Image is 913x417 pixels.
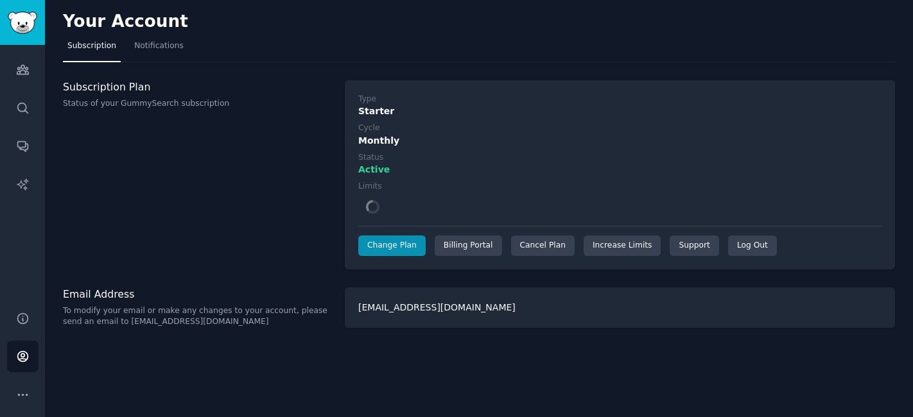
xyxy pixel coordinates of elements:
[358,152,383,164] div: Status
[134,40,184,52] span: Notifications
[358,105,882,118] div: Starter
[63,98,331,110] p: Status of your GummySearch subscription
[511,235,575,256] div: Cancel Plan
[728,235,777,256] div: Log Out
[345,287,895,328] div: [EMAIL_ADDRESS][DOMAIN_NAME]
[63,80,331,94] h3: Subscription Plan
[358,181,382,192] div: Limits
[358,163,390,176] span: Active
[670,235,718,256] a: Support
[358,235,426,256] a: Change Plan
[358,134,882,148] div: Monthly
[584,235,661,256] a: Increase Limits
[63,305,331,328] p: To modify your email or make any changes to your account, please send an email to [EMAIL_ADDRESS]...
[63,36,121,62] a: Subscription
[358,94,376,105] div: Type
[435,235,502,256] div: Billing Portal
[67,40,116,52] span: Subscription
[63,287,331,301] h3: Email Address
[63,12,188,32] h2: Your Account
[130,36,188,62] a: Notifications
[358,123,379,134] div: Cycle
[8,12,37,34] img: GummySearch logo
